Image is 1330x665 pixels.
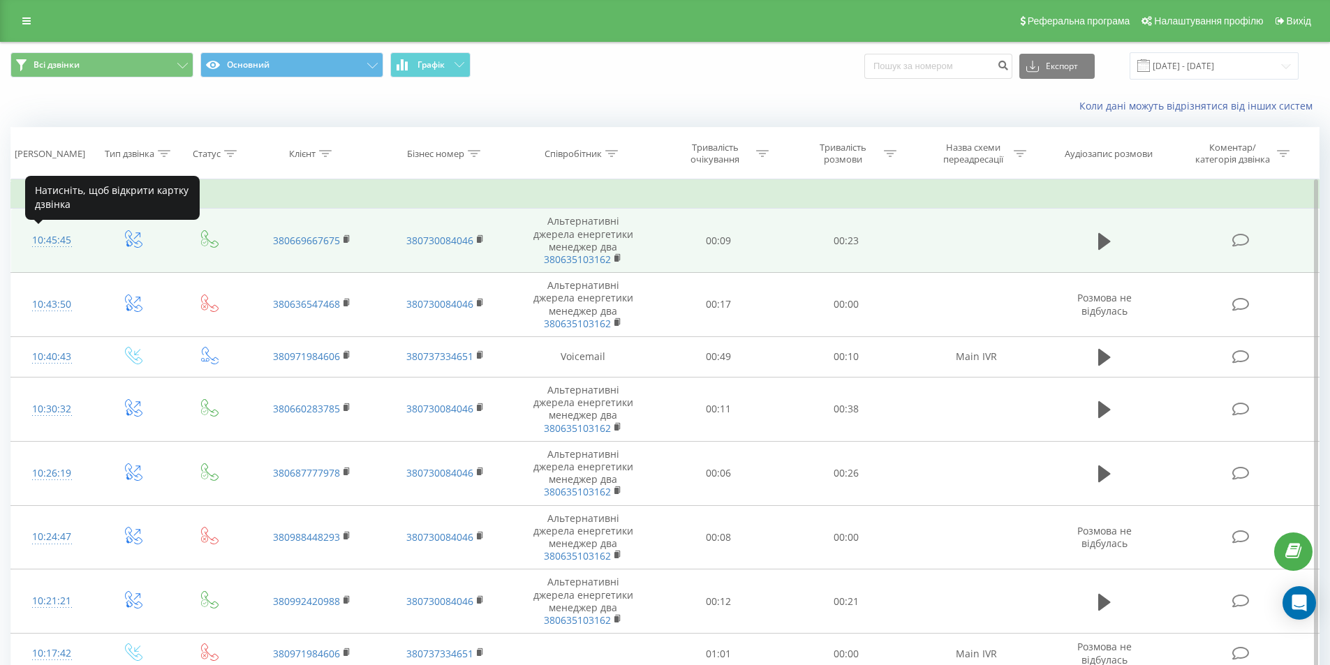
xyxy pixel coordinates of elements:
[1065,148,1153,160] div: Аудіозапис розмови
[512,569,655,634] td: Альтернативні джерела енергетики менеджер два
[406,350,473,363] a: 380737334651
[783,209,910,273] td: 00:23
[105,148,154,160] div: Тип дзвінка
[655,441,783,505] td: 00:06
[783,505,910,569] td: 00:00
[783,569,910,634] td: 00:21
[783,336,910,377] td: 00:10
[512,273,655,337] td: Альтернативні джерела енергетики менеджер два
[25,176,200,220] div: Натисніть, щоб відкрити картку дзвінка
[406,647,473,660] a: 380737334651
[512,505,655,569] td: Альтернативні джерела енергетики менеджер два
[512,378,655,442] td: Альтернативні джерела енергетики менеджер два
[25,343,79,371] div: 10:40:43
[1019,54,1095,79] button: Експорт
[25,460,79,487] div: 10:26:19
[512,336,655,377] td: Voicemail
[273,595,340,608] a: 380992420988
[390,52,471,77] button: Графік
[406,530,473,544] a: 380730084046
[783,378,910,442] td: 00:38
[1154,15,1263,27] span: Налаштування профілю
[806,142,880,165] div: Тривалість розмови
[418,60,445,70] span: Графік
[25,291,79,318] div: 10:43:50
[11,181,1320,209] td: Сьогодні
[910,336,1042,377] td: Main IVR
[200,52,383,77] button: Основний
[25,396,79,423] div: 10:30:32
[544,421,611,435] a: 380635103162
[678,142,753,165] div: Тривалість очікування
[406,466,473,479] a: 380730084046
[1077,524,1132,550] span: Розмова не відбулась
[544,317,611,330] a: 380635103162
[273,647,340,660] a: 380971984606
[783,441,910,505] td: 00:26
[289,148,316,160] div: Клієнт
[512,209,655,273] td: Альтернативні джерела енергетики менеджер два
[655,505,783,569] td: 00:08
[864,54,1012,79] input: Пошук за номером
[193,148,221,160] div: Статус
[273,297,340,311] a: 380636547468
[544,613,611,627] a: 380635103162
[15,148,85,160] div: [PERSON_NAME]
[34,59,80,70] span: Всі дзвінки
[1028,15,1130,27] span: Реферальна програма
[273,234,340,247] a: 380669667675
[544,485,611,498] a: 380635103162
[273,466,340,479] a: 380687777978
[25,227,79,254] div: 10:45:45
[544,549,611,562] a: 380635103162
[936,142,1010,165] div: Назва схеми переадресації
[1077,291,1132,317] span: Розмова не відбулась
[1283,586,1316,620] div: Open Intercom Messenger
[25,588,79,615] div: 10:21:21
[25,523,79,551] div: 10:24:47
[406,595,473,608] a: 380730084046
[655,336,783,377] td: 00:49
[545,148,602,160] div: Співробітник
[1287,15,1311,27] span: Вихід
[10,52,193,77] button: Всі дзвінки
[406,402,473,415] a: 380730084046
[406,234,473,247] a: 380730084046
[406,297,473,311] a: 380730084046
[1079,99,1320,112] a: Коли дані можуть відрізнятися вiд інших систем
[512,441,655,505] td: Альтернативні джерела енергетики менеджер два
[655,378,783,442] td: 00:11
[655,209,783,273] td: 00:09
[544,253,611,266] a: 380635103162
[655,273,783,337] td: 00:17
[273,350,340,363] a: 380971984606
[407,148,464,160] div: Бізнес номер
[655,569,783,634] td: 00:12
[273,530,340,544] a: 380988448293
[1192,142,1273,165] div: Коментар/категорія дзвінка
[273,402,340,415] a: 380660283785
[783,273,910,337] td: 00:00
